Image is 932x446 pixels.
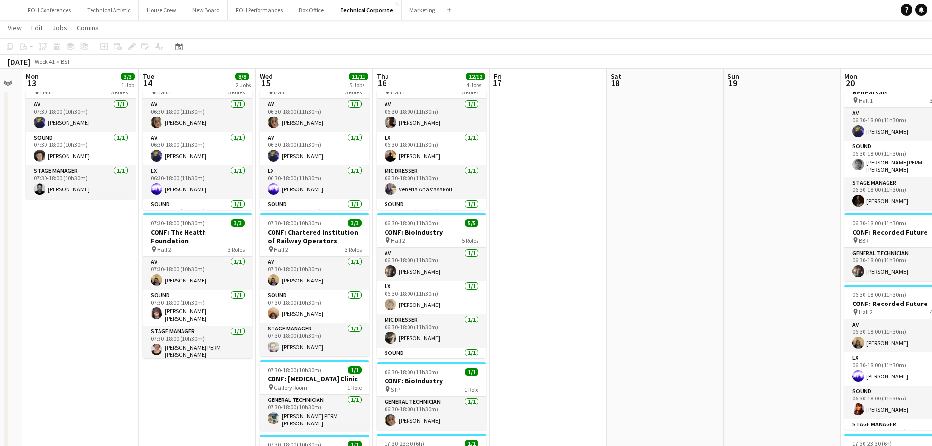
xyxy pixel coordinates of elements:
[228,0,291,20] button: FOH Performances
[79,0,139,20] button: Technical Artistic
[8,57,30,67] div: [DATE]
[52,23,67,32] span: Jobs
[8,23,22,32] span: View
[31,23,43,32] span: Edit
[20,0,79,20] button: FOH Conferences
[61,58,70,65] div: BST
[48,22,71,34] a: Jobs
[77,23,99,32] span: Comms
[184,0,228,20] button: New Board
[27,22,46,34] a: Edit
[73,22,103,34] a: Comms
[32,58,57,65] span: Week 41
[402,0,443,20] button: Marketing
[139,0,184,20] button: House Crew
[4,22,25,34] a: View
[291,0,332,20] button: Box Office
[332,0,402,20] button: Technical Corporate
